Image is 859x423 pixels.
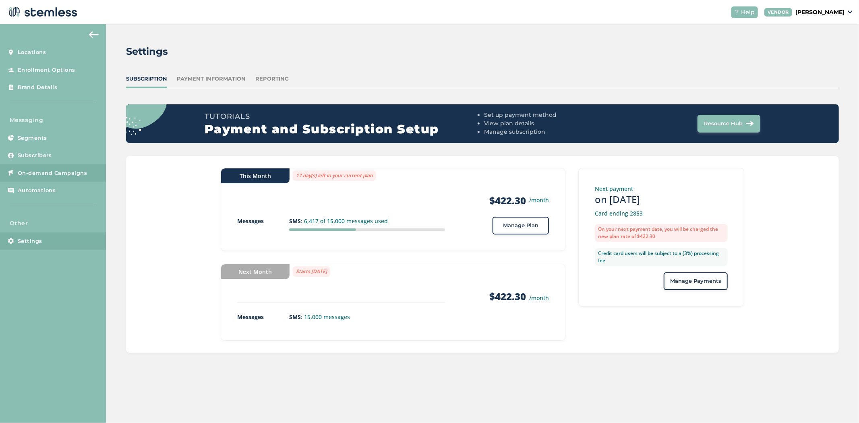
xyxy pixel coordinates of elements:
[595,224,728,242] label: On your next payment date, you will be charged the new plan rate of $422.30
[126,44,168,59] h2: Settings
[664,272,728,290] button: Manage Payments
[293,170,376,181] label: 17 day(s) left in your current plan
[529,196,549,204] small: /month
[735,10,739,15] img: icon-help-white-03924b79.svg
[289,217,445,225] p: : 6,417 of 15,000 messages used
[795,8,845,17] p: [PERSON_NAME]
[18,187,56,195] span: Automations
[18,237,42,245] span: Settings
[289,313,301,321] strong: SMS
[289,313,445,321] p: : 15,000 messages
[704,120,743,128] span: Resource Hub
[595,209,728,218] p: Card ending 2853
[819,384,859,423] iframe: Chat Widget
[529,294,549,302] small: /month
[237,313,289,321] p: Messages
[126,75,167,83] div: Subscription
[18,83,58,91] span: Brand Details
[489,194,526,207] strong: $422.30
[18,151,52,160] span: Subscribers
[595,193,728,206] h3: on [DATE]
[493,217,549,234] button: Manage Plan
[484,119,621,128] li: View plan details
[289,217,301,225] strong: SMS
[293,266,330,277] label: Starts [DATE]
[670,277,721,285] span: Manage Payments
[221,168,290,183] div: This Month
[741,8,755,17] span: Help
[114,77,167,135] img: circle_dots-9438f9e3.svg
[484,128,621,136] li: Manage subscription
[205,122,481,137] h2: Payment and Subscription Setup
[6,4,77,20] img: logo-dark-0685b13c.svg
[18,134,47,142] span: Segments
[698,115,760,133] button: Resource Hub
[503,222,538,230] span: Manage Plan
[484,111,621,119] li: Set up payment method
[18,169,87,177] span: On-demand Campaigns
[237,217,289,225] p: Messages
[221,264,290,279] div: Next Month
[255,75,289,83] div: Reporting
[595,248,728,266] label: Credit card users will be subject to a (3%) processing fee
[764,8,792,17] div: VENDOR
[89,31,99,38] img: icon-arrow-back-accent-c549486e.svg
[177,75,246,83] div: Payment Information
[18,66,75,74] span: Enrollment Options
[489,290,526,303] strong: $422.30
[848,10,853,14] img: icon_down-arrow-small-66adaf34.svg
[205,111,481,122] h3: Tutorials
[18,48,46,56] span: Locations
[595,185,728,193] p: Next payment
